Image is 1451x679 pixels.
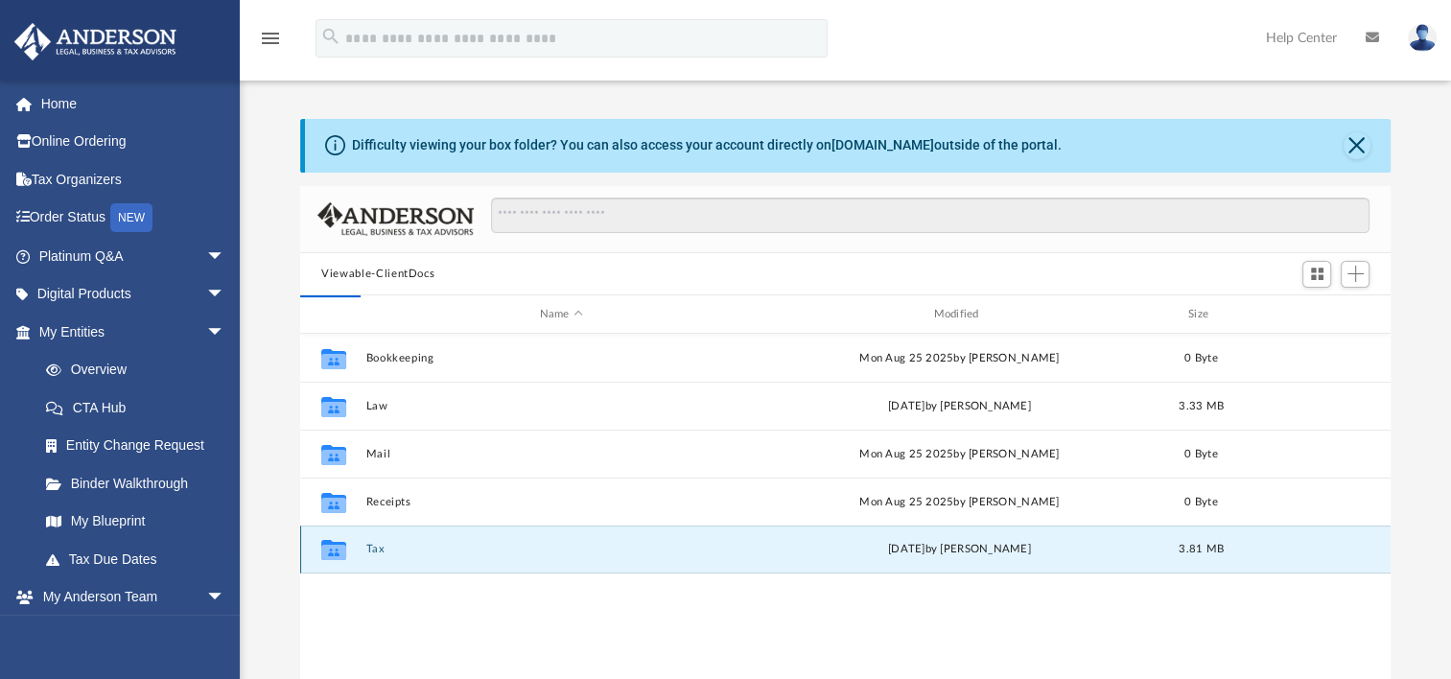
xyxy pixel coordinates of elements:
[1408,24,1437,52] img: User Pic
[1248,306,1382,323] div: id
[13,199,254,238] a: Order StatusNEW
[206,313,245,352] span: arrow_drop_down
[13,313,254,351] a: My Entitiesarrow_drop_down
[13,84,254,123] a: Home
[366,352,757,364] button: Bookkeeping
[27,503,245,541] a: My Blueprint
[1184,497,1218,507] span: 0 Byte
[366,448,757,460] button: Mail
[206,275,245,315] span: arrow_drop_down
[1179,401,1224,411] span: 3.33 MB
[831,137,934,152] a: [DOMAIN_NAME]
[259,36,282,50] a: menu
[320,26,341,47] i: search
[366,496,757,508] button: Receipts
[309,306,357,323] div: id
[888,401,925,411] span: [DATE]
[9,23,182,60] img: Anderson Advisors Platinum Portal
[365,306,756,323] div: Name
[1184,353,1218,363] span: 0 Byte
[764,494,1155,511] div: Mon Aug 25 2025 by [PERSON_NAME]
[27,540,254,578] a: Tax Due Dates
[764,398,1155,415] div: by [PERSON_NAME]
[764,306,1155,323] div: Modified
[27,351,254,389] a: Overview
[27,464,254,503] a: Binder Walkthrough
[13,237,254,275] a: Platinum Q&Aarrow_drop_down
[13,578,245,617] a: My Anderson Teamarrow_drop_down
[206,578,245,618] span: arrow_drop_down
[352,135,1062,155] div: Difficulty viewing your box folder? You can also access your account directly on outside of the p...
[764,350,1155,367] div: Mon Aug 25 2025 by [PERSON_NAME]
[1163,306,1240,323] div: Size
[110,203,152,232] div: NEW
[206,237,245,276] span: arrow_drop_down
[27,427,254,465] a: Entity Change Request
[13,123,254,161] a: Online Ordering
[259,27,282,50] i: menu
[27,388,254,427] a: CTA Hub
[366,400,757,412] button: Law
[764,446,1155,463] div: Mon Aug 25 2025 by [PERSON_NAME]
[13,275,254,314] a: Digital Productsarrow_drop_down
[1341,261,1369,288] button: Add
[1344,132,1370,159] button: Close
[366,543,757,555] button: Tax
[1302,261,1331,288] button: Switch to Grid View
[491,198,1369,234] input: Search files and folders
[1179,544,1224,554] span: 3.81 MB
[13,160,254,199] a: Tax Organizers
[764,541,1155,558] div: [DATE] by [PERSON_NAME]
[1184,449,1218,459] span: 0 Byte
[321,266,434,283] button: Viewable-ClientDocs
